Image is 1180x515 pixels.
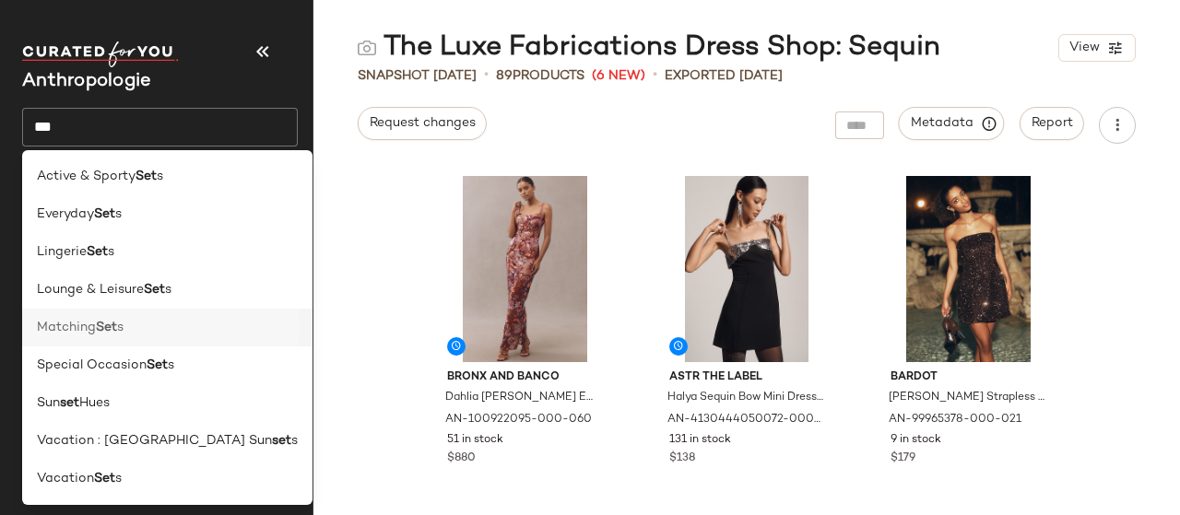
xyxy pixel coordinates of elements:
span: Vacation : [GEOGRAPHIC_DATA] Sun [37,431,272,451]
span: Special Occasion [37,356,147,375]
span: s [168,356,174,375]
p: Exported [DATE] [665,66,783,86]
img: 99965378_021_b [876,176,1061,362]
span: $179 [891,451,915,467]
span: Report [1031,116,1073,131]
button: Request changes [358,107,487,140]
span: s [165,280,171,299]
span: s [117,318,124,337]
button: View [1058,34,1136,62]
img: cfy_white_logo.C9jOOHJF.svg [22,41,179,67]
span: Bronx and Banco [447,369,603,386]
span: s [157,167,163,186]
span: 51 in stock [447,432,503,449]
span: s [115,469,122,488]
span: Metadata [910,115,994,132]
span: AN-100922095-000-060 [445,412,592,428]
span: Hues [79,393,110,413]
img: 4130444050072_001_b [655,176,840,362]
span: Dahlia [PERSON_NAME] Embroidered Gown by Bronx and Banco, Women's, Size: XS, Polyester/Elastane/M... [445,390,601,406]
b: Set [144,280,165,299]
b: Set [87,242,108,262]
span: Matching [37,318,96,337]
span: • [653,64,657,87]
span: s [108,242,114,262]
b: Set [96,318,117,337]
span: Sun [37,393,60,413]
span: Halya Sequin Bow Mini Dress by ASTR The Label in Black, Women's, Size: XS, Polyester at Anthropol... [667,390,823,406]
b: Set [94,469,115,488]
b: Set [136,167,157,186]
span: Snapshot [DATE] [358,66,477,86]
span: s [291,431,298,451]
b: Set [94,205,115,224]
span: AN-4130444050072-000-001 [667,412,823,428]
span: • [484,64,489,87]
div: Products [496,66,584,86]
span: AN-99965378-000-021 [889,412,1021,428]
span: $138 [669,451,695,467]
b: set [272,431,291,451]
div: The Luxe Fabrications Dress Shop: Sequin [358,29,940,66]
b: set [60,393,79,413]
span: Bardot [891,369,1046,386]
button: Metadata [899,107,1005,140]
span: Lingerie [37,242,87,262]
span: Request changes [369,116,476,131]
span: 89 [496,69,513,83]
span: Current Company Name [22,72,151,91]
span: [PERSON_NAME] Strapless Mini Dress by [PERSON_NAME] in Brown, Women's, Size: 10, Polyester at Ant... [889,390,1044,406]
span: Lounge & Leisure [37,280,144,299]
span: Vacation [37,469,94,488]
img: svg%3e [358,39,376,57]
span: (6 New) [592,66,645,86]
span: ASTR The Label [669,369,825,386]
span: 9 in stock [891,432,941,449]
span: 131 in stock [669,432,731,449]
span: s [115,205,122,224]
span: Everyday [37,205,94,224]
img: 100922095_060_b [432,176,618,362]
b: Set [147,356,168,375]
span: View [1068,41,1100,55]
span: Active & Sporty [37,167,136,186]
span: $880 [447,451,476,467]
button: Report [1020,107,1084,140]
